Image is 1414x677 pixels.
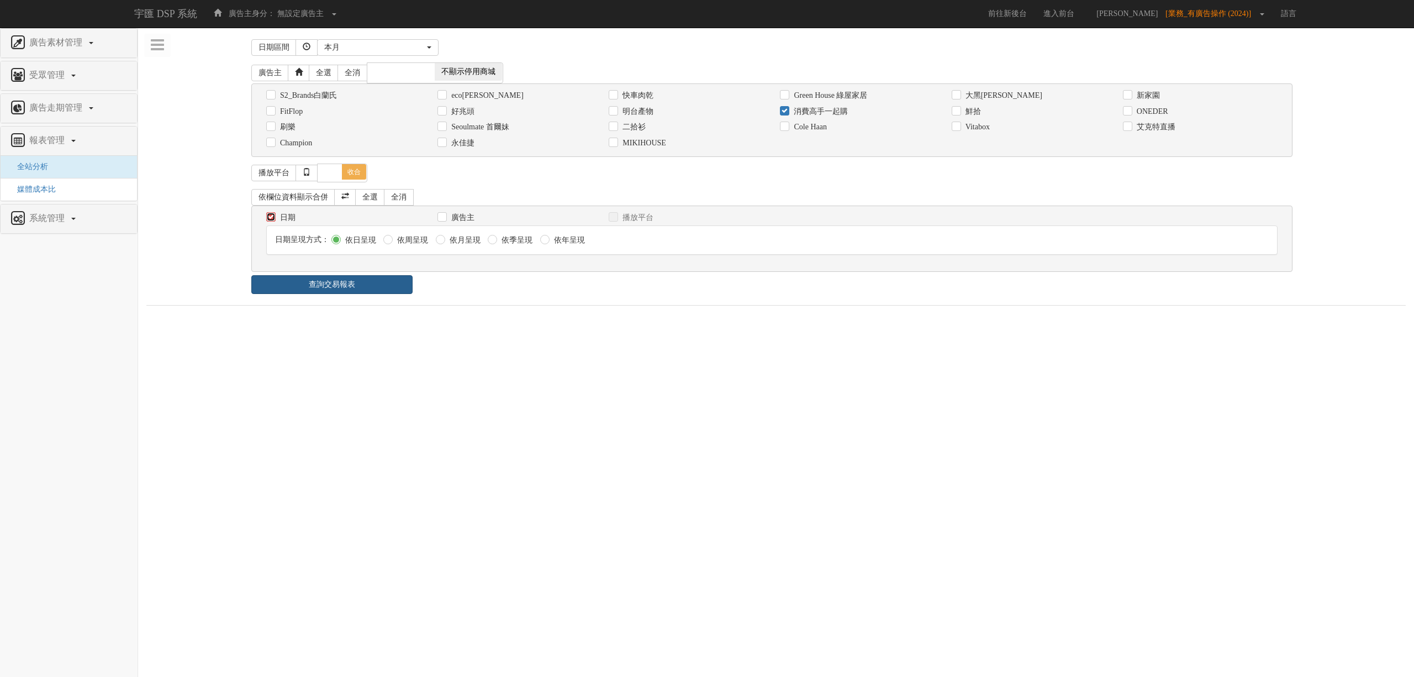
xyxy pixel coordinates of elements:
div: 本月 [324,42,425,53]
label: 依日呈現 [342,235,376,246]
label: Cole Haan [791,122,826,133]
label: 刷樂 [277,122,296,133]
a: 全站分析 [9,162,48,171]
a: 廣告走期管理 [9,99,129,117]
label: 明台產物 [620,106,653,117]
label: 新家園 [1134,90,1160,101]
label: ONEDER [1134,106,1168,117]
a: 受眾管理 [9,67,129,85]
button: 本月 [317,39,439,56]
span: 不顯示停用商城 [435,63,502,81]
span: [PERSON_NAME] [1091,9,1163,18]
label: Champion [277,138,312,149]
span: 廣告走期管理 [27,103,88,112]
a: 全消 [384,189,414,206]
label: MIKIHOUSE [620,138,666,149]
label: 好兆頭 [449,106,474,117]
label: 永佳捷 [449,138,474,149]
a: 全選 [309,65,339,81]
label: 依月呈現 [447,235,481,246]
label: Seoulmate 首爾妹 [449,122,509,133]
label: 大黑[PERSON_NAME] [963,90,1042,101]
span: 廣告主身分： [229,9,275,18]
label: 艾克特直播 [1134,122,1175,133]
label: 廣告主 [449,212,474,223]
label: 消費高手一起購 [791,106,848,117]
a: 廣告素材管理 [9,34,129,52]
a: 媒體成本比 [9,185,56,193]
label: 依年呈現 [551,235,585,246]
label: eco[PERSON_NAME] [449,90,524,101]
label: 依周呈現 [394,235,428,246]
label: FitFlop [277,106,303,117]
span: 無設定廣告主 [277,9,324,18]
a: 報表管理 [9,132,129,150]
span: 報表管理 [27,135,70,145]
label: 二拾衫 [620,122,646,133]
span: 收合 [342,164,366,180]
span: 廣告素材管理 [27,38,88,47]
label: Vitabox [963,122,990,133]
span: 日期呈現方式： [275,235,329,244]
label: 鮮拾 [963,106,981,117]
label: S2_Brands白蘭氏 [277,90,337,101]
label: 日期 [277,212,296,223]
a: 全選 [355,189,385,206]
a: 全消 [337,65,367,81]
a: 系統管理 [9,210,129,228]
span: [業務_有廣告操作 (2024)] [1165,9,1257,18]
span: 受眾管理 [27,70,70,80]
span: 系統管理 [27,213,70,223]
label: 依季呈現 [499,235,532,246]
a: 查詢交易報表 [251,275,413,294]
label: 播放平台 [620,212,653,223]
label: 快車肉乾 [620,90,653,101]
label: Green House 綠屋家居 [791,90,867,101]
